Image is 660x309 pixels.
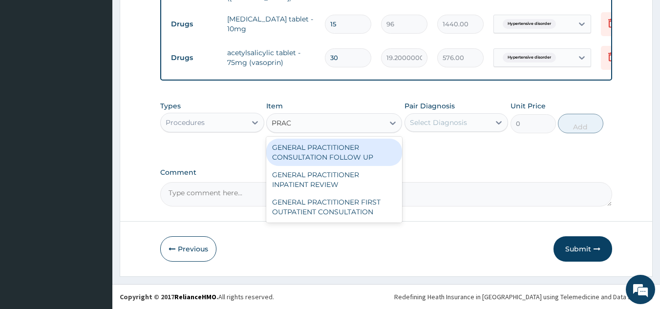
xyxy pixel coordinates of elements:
div: Minimize live chat window [160,5,184,28]
div: Select Diagnosis [410,118,467,127]
label: Pair Diagnosis [405,101,455,111]
label: Comment [160,168,613,177]
button: Submit [554,236,612,262]
strong: Copyright © 2017 . [120,292,218,301]
a: RelianceHMO [174,292,216,301]
div: GENERAL PRACTITIONER INPATIENT REVIEW [266,166,402,193]
td: acetylsalicylic tablet - 75mg (vasoprin) [222,43,320,72]
span: Hypertensive disorder [503,53,556,62]
button: Add [558,114,603,133]
button: Previous [160,236,216,262]
span: Hypertensive disorder [503,19,556,29]
label: Unit Price [511,101,546,111]
div: Procedures [166,118,205,127]
span: We're online! [57,92,135,191]
td: [MEDICAL_DATA] tablet - 10mg [222,9,320,39]
td: Drugs [166,15,222,33]
div: GENERAL PRACTITIONER FIRST OUTPATIENT CONSULTATION [266,193,402,221]
div: Chat with us now [51,55,164,67]
td: Drugs [166,49,222,67]
div: Redefining Heath Insurance in [GEOGRAPHIC_DATA] using Telemedicine and Data Science! [394,292,653,302]
img: d_794563401_company_1708531726252_794563401 [18,49,40,73]
div: GENERAL PRACTITIONER CONSULTATION FOLLOW UP [266,139,402,166]
footer: All rights reserved. [112,284,660,309]
label: Types [160,102,181,110]
textarea: Type your message and hit 'Enter' [5,206,186,240]
label: Item [266,101,283,111]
